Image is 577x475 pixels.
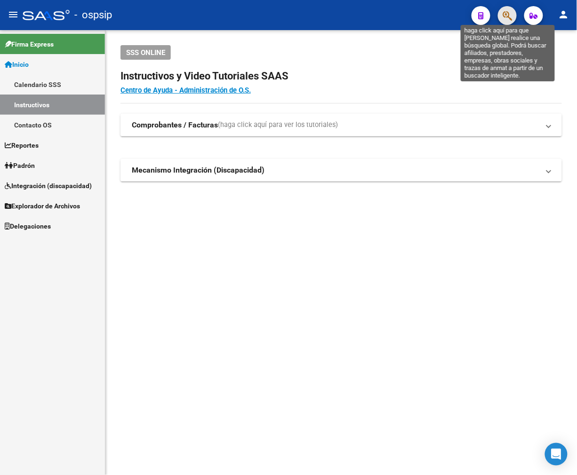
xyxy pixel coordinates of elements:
mat-expansion-panel-header: Mecanismo Integración (Discapacidad) [120,159,562,182]
span: Padrón [5,160,35,171]
span: Firma Express [5,39,54,49]
span: Inicio [5,59,29,70]
span: - ospsip [74,5,112,25]
span: Reportes [5,140,39,150]
div: Open Intercom Messenger [545,443,568,466]
span: Delegaciones [5,221,51,231]
span: Explorador de Archivos [5,201,80,211]
mat-icon: menu [8,9,19,20]
span: (haga click aquí para ver los tutoriales) [218,120,338,130]
h2: Instructivos y Video Tutoriales SAAS [120,67,562,85]
button: SSS ONLINE [120,45,171,60]
strong: Mecanismo Integración (Discapacidad) [132,165,264,175]
span: Integración (discapacidad) [5,181,92,191]
mat-icon: person [558,9,569,20]
mat-expansion-panel-header: Comprobantes / Facturas(haga click aquí para ver los tutoriales) [120,114,562,136]
strong: Comprobantes / Facturas [132,120,218,130]
a: Centro de Ayuda - Administración de O.S. [120,86,251,95]
span: SSS ONLINE [126,48,165,57]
